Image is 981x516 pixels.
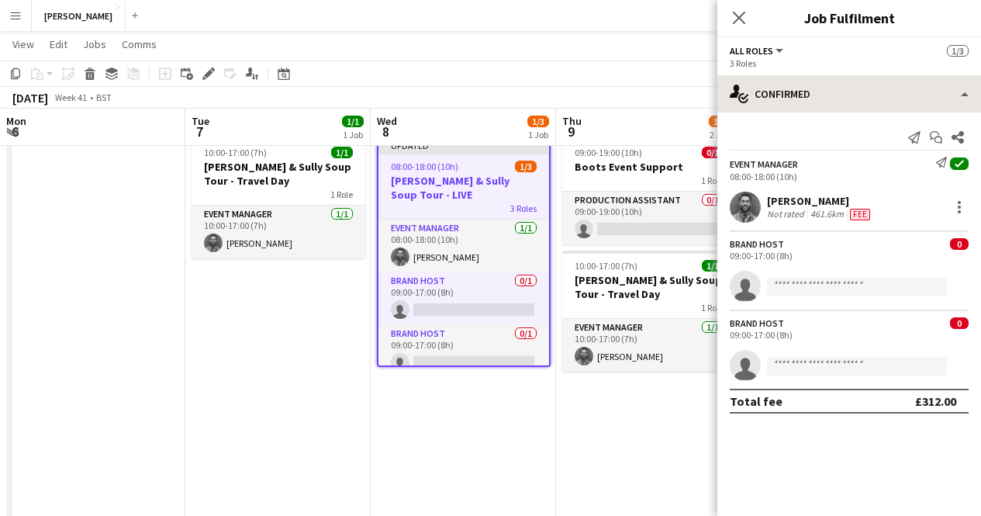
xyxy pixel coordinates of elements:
[43,34,74,54] a: Edit
[377,137,551,367] app-job-card: Updated08:00-18:00 (10h)1/3[PERSON_NAME] & Sully Soup Tour - LIVE3 RolesEvent Manager1/108:00-18:...
[77,34,112,54] a: Jobs
[6,34,40,54] a: View
[717,75,981,113] div: Confirmed
[947,45,969,57] span: 1/3
[562,192,736,244] app-card-role: Production Assistant0/109:00-19:00 (10h)
[730,393,782,409] div: Total fee
[730,45,786,57] button: All roles
[515,161,537,172] span: 1/3
[730,329,969,341] div: 09:00-17:00 (8h)
[32,1,126,31] button: [PERSON_NAME]
[527,116,549,127] span: 1/3
[330,189,353,200] span: 1 Role
[767,194,873,208] div: [PERSON_NAME]
[730,238,784,250] div: Brand Host
[204,147,267,158] span: 10:00-17:00 (7h)
[343,129,363,140] div: 1 Job
[730,158,798,170] div: Event Manager
[562,137,736,244] app-job-card: 09:00-19:00 (10h)0/1Boots Event Support1 RoleProduction Assistant0/109:00-19:00 (10h)
[378,272,549,325] app-card-role: Brand Host0/109:00-17:00 (8h)
[83,37,106,51] span: Jobs
[702,260,724,272] span: 1/1
[915,393,956,409] div: £312.00
[717,8,981,28] h3: Job Fulfilment
[807,208,847,220] div: 461.6km
[50,37,67,51] span: Edit
[850,209,870,220] span: Fee
[702,147,724,158] span: 0/1
[730,250,969,261] div: 09:00-17:00 (8h)
[378,174,549,202] h3: [PERSON_NAME] & Sully Soup Tour - LIVE
[51,92,90,103] span: Week 41
[562,114,582,128] span: Thu
[378,325,549,378] app-card-role: Brand Host0/109:00-17:00 (8h)
[767,208,807,220] div: Not rated
[730,317,784,329] div: Brand Host
[377,114,397,128] span: Wed
[562,160,736,174] h3: Boots Event Support
[510,203,537,214] span: 3 Roles
[192,206,365,258] app-card-role: Event Manager1/110:00-17:00 (7h)[PERSON_NAME]
[192,160,365,188] h3: [PERSON_NAME] & Sully Soup Tour - Travel Day
[391,161,458,172] span: 08:00-18:00 (10h)
[528,129,548,140] div: 1 Job
[847,208,873,220] div: Crew has different fees then in role
[701,175,724,186] span: 1 Role
[96,92,112,103] div: BST
[575,260,637,272] span: 10:00-17:00 (7h)
[950,238,969,250] span: 0
[378,220,549,272] app-card-role: Event Manager1/108:00-18:00 (10h)[PERSON_NAME]
[730,45,773,57] span: All roles
[116,34,163,54] a: Comms
[562,251,736,372] app-job-card: 10:00-17:00 (7h)1/1[PERSON_NAME] & Sully Soup Tour - Travel Day1 RoleEvent Manager1/110:00-17:00 ...
[560,123,582,140] span: 9
[562,319,736,372] app-card-role: Event Manager1/110:00-17:00 (7h)[PERSON_NAME]
[12,90,48,106] div: [DATE]
[710,129,734,140] div: 2 Jobs
[122,37,157,51] span: Comms
[562,273,736,301] h3: [PERSON_NAME] & Sully Soup Tour - Travel Day
[6,114,26,128] span: Mon
[192,137,365,258] app-job-card: 10:00-17:00 (7h)1/1[PERSON_NAME] & Sully Soup Tour - Travel Day1 RoleEvent Manager1/110:00-17:00 ...
[189,123,209,140] span: 7
[342,116,364,127] span: 1/1
[701,302,724,313] span: 1 Role
[950,317,969,329] span: 0
[192,114,209,128] span: Tue
[4,123,26,140] span: 6
[709,116,731,127] span: 1/2
[575,147,642,158] span: 09:00-19:00 (10h)
[375,123,397,140] span: 8
[12,37,34,51] span: View
[331,147,353,158] span: 1/1
[730,171,969,182] div: 08:00-18:00 (10h)
[730,57,969,69] div: 3 Roles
